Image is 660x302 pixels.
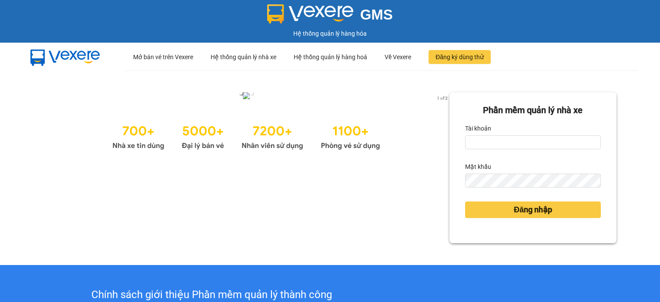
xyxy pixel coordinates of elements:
[360,7,393,23] span: GMS
[436,52,484,62] span: Đăng ký dùng thử
[44,92,56,102] button: previous slide / item
[133,43,193,71] div: Mở bán vé trên Vexere
[465,160,491,174] label: Mật khẩu
[2,29,658,38] div: Hệ thống quản lý hàng hóa
[514,204,552,216] span: Đăng nhập
[22,43,109,71] img: mbUUG5Q.png
[211,43,276,71] div: Hệ thống quản lý nhà xe
[465,135,601,149] input: Tài khoản
[429,50,491,64] button: Đăng ký dùng thử
[437,92,449,102] button: next slide / item
[434,92,449,104] p: 1 of 2
[465,201,601,218] button: Đăng nhập
[267,13,393,20] a: GMS
[465,174,601,188] input: Mật khẩu
[465,104,601,117] div: Phần mềm quản lý nhà xe
[250,91,253,95] li: slide item 2
[239,91,243,95] li: slide item 1
[385,43,411,71] div: Về Vexere
[465,121,491,135] label: Tài khoản
[267,4,353,23] img: logo 2
[112,119,380,152] img: Statistics.png
[294,43,367,71] div: Hệ thống quản lý hàng hoá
